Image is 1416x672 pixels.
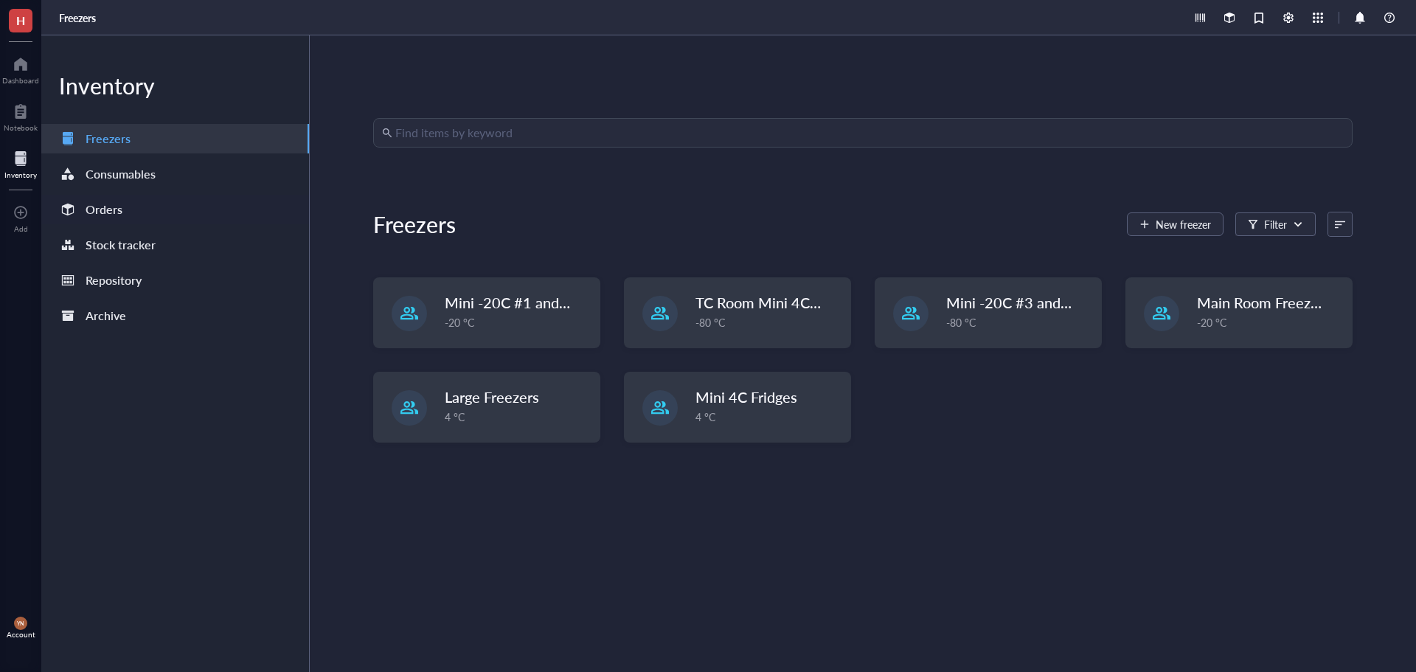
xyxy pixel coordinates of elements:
[445,387,539,407] span: Large Freezers
[17,620,24,627] span: YN
[1197,292,1330,313] span: Main Room Freezers
[86,235,156,255] div: Stock tracker
[41,301,309,330] a: Archive
[695,314,841,330] div: -80 °C
[41,124,309,153] a: Freezers
[7,630,35,639] div: Account
[695,387,797,407] span: Mini 4C Fridges
[445,292,580,313] span: Mini -20C #1 and #2
[41,159,309,189] a: Consumables
[2,52,39,85] a: Dashboard
[86,305,126,326] div: Archive
[695,292,855,313] span: TC Room Mini 4C+ -20C
[2,76,39,85] div: Dashboard
[373,209,456,239] div: Freezers
[695,409,841,425] div: 4 °C
[4,170,37,179] div: Inventory
[41,266,309,295] a: Repository
[86,164,156,184] div: Consumables
[41,230,309,260] a: Stock tracker
[41,71,309,100] div: Inventory
[86,128,131,149] div: Freezers
[946,314,1092,330] div: -80 °C
[16,11,25,30] span: H
[1127,212,1224,236] button: New freezer
[4,123,38,132] div: Notebook
[1156,218,1211,230] span: New freezer
[86,199,122,220] div: Orders
[1197,314,1343,330] div: -20 °C
[946,292,1082,313] span: Mini -20C #3 and #4
[41,195,309,224] a: Orders
[445,314,591,330] div: -20 °C
[59,11,99,24] a: Freezers
[14,224,28,233] div: Add
[4,100,38,132] a: Notebook
[445,409,591,425] div: 4 °C
[86,270,142,291] div: Repository
[1264,216,1287,232] div: Filter
[4,147,37,179] a: Inventory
